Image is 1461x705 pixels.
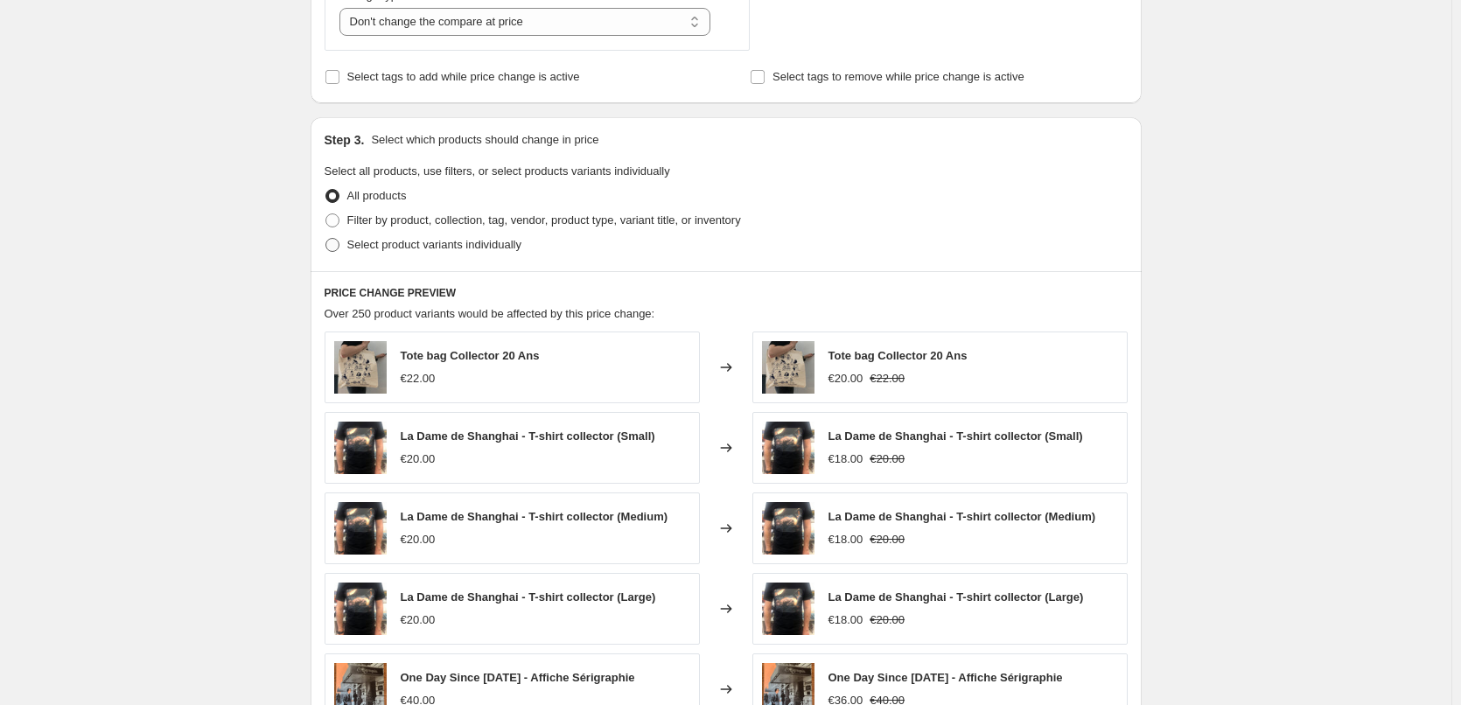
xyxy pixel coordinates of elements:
img: IMG_2162_80x.jpg [334,502,387,555]
div: €20.00 [828,370,863,387]
span: Select tags to add while price change is active [347,70,580,83]
div: €20.00 [401,531,436,548]
span: Select tags to remove while price change is active [772,70,1024,83]
div: €22.00 [401,370,436,387]
img: IMG_3438_80x.JPG [334,341,387,394]
strike: €20.00 [870,611,905,629]
div: €20.00 [401,611,436,629]
span: All products [347,189,407,202]
strike: €20.00 [870,531,905,548]
span: Select product variants individually [347,238,521,251]
span: Select all products, use filters, or select products variants individually [325,164,670,178]
span: La Dame de Shanghai - T-shirt collector (Medium) [828,510,1096,523]
span: Tote bag Collector 20 Ans [401,349,540,362]
h2: Step 3. [325,131,365,149]
h6: PRICE CHANGE PREVIEW [325,286,1128,300]
strike: €20.00 [870,450,905,468]
img: IMG_2162_80x.jpg [334,583,387,635]
span: La Dame de Shanghai - T-shirt collector (Large) [828,590,1084,604]
p: Select which products should change in price [371,131,598,149]
span: La Dame de Shanghai - T-shirt collector (Large) [401,590,656,604]
span: La Dame de Shanghai - T-shirt collector (Medium) [401,510,668,523]
img: IMG_2162_80x.jpg [334,422,387,474]
img: IMG_2162_80x.jpg [762,422,814,474]
div: €18.00 [828,531,863,548]
span: One Day Since [DATE] - Affiche Sérigraphie [828,671,1063,684]
strike: €22.00 [870,370,905,387]
span: La Dame de Shanghai - T-shirt collector (Small) [828,429,1083,443]
img: IMG_3438_80x.JPG [762,341,814,394]
span: Tote bag Collector 20 Ans [828,349,968,362]
span: La Dame de Shanghai - T-shirt collector (Small) [401,429,655,443]
div: €20.00 [401,450,436,468]
span: Filter by product, collection, tag, vendor, product type, variant title, or inventory [347,213,741,227]
div: €18.00 [828,611,863,629]
img: IMG_2162_80x.jpg [762,583,814,635]
div: €18.00 [828,450,863,468]
span: One Day Since [DATE] - Affiche Sérigraphie [401,671,635,684]
span: Over 250 product variants would be affected by this price change: [325,307,655,320]
img: IMG_2162_80x.jpg [762,502,814,555]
